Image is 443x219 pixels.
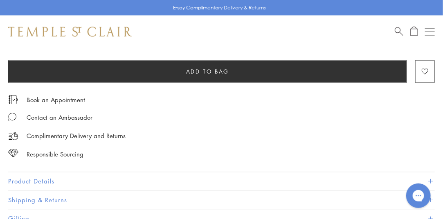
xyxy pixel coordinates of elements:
[8,27,132,37] img: Temple St. Clair
[27,131,126,141] p: Complimentary Delivery and Returns
[8,172,435,191] button: Product Details
[173,4,266,12] p: Enjoy Complimentary Delivery & Returns
[8,150,18,158] img: icon_sourcing.svg
[8,60,407,83] button: Add to bag
[410,27,418,37] a: Open Shopping Bag
[8,113,16,121] img: MessageIcon-01_2.svg
[8,191,435,210] button: Shipping & Returns
[27,113,92,123] div: Contact an Ambassador
[8,95,18,105] img: icon_appointment.svg
[27,96,85,105] a: Book an Appointment
[402,181,435,211] iframe: Gorgias live chat messenger
[27,150,83,160] div: Responsible Sourcing
[186,67,229,76] span: Add to bag
[395,27,403,37] a: Search
[8,131,18,141] img: icon_delivery.svg
[425,27,435,37] button: Open navigation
